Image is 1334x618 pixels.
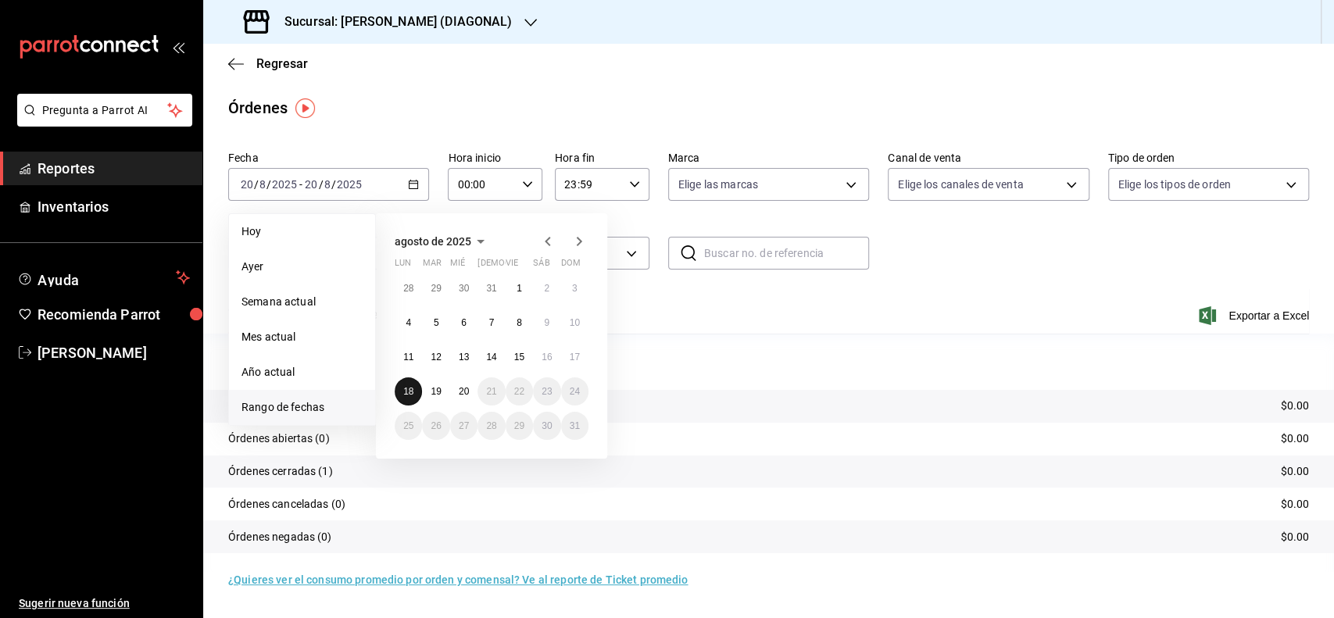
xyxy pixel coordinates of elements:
button: 23 de agosto de 2025 [533,377,560,405]
abbr: 6 de agosto de 2025 [461,317,467,328]
button: 30 de julio de 2025 [450,274,477,302]
span: / [318,178,323,191]
button: Exportar a Excel [1202,306,1309,325]
abbr: 10 de agosto de 2025 [570,317,580,328]
abbr: jueves [477,258,570,274]
button: 2 de agosto de 2025 [533,274,560,302]
abbr: 15 de agosto de 2025 [514,352,524,363]
span: Regresar [256,56,308,71]
span: Recomienda Parrot [38,304,190,325]
button: 20 de agosto de 2025 [450,377,477,405]
button: 1 de agosto de 2025 [506,274,533,302]
span: agosto de 2025 [395,235,471,248]
span: Sugerir nueva función [19,595,190,612]
button: 29 de agosto de 2025 [506,412,533,440]
a: ¿Quieres ver el consumo promedio por orden y comensal? Ve al reporte de Ticket promedio [228,573,688,586]
span: Inventarios [38,196,190,217]
button: 25 de agosto de 2025 [395,412,422,440]
button: 7 de agosto de 2025 [477,309,505,337]
button: 26 de agosto de 2025 [422,412,449,440]
input: ---- [271,178,298,191]
span: Ayuda [38,268,170,287]
button: 31 de julio de 2025 [477,274,505,302]
label: Canal de venta [888,152,1089,163]
button: 18 de agosto de 2025 [395,377,422,405]
p: $0.00 [1280,529,1309,545]
button: 22 de agosto de 2025 [506,377,533,405]
a: Pregunta a Parrot AI [11,113,192,130]
abbr: 7 de agosto de 2025 [489,317,495,328]
button: 12 de agosto de 2025 [422,343,449,371]
span: Elige los tipos de orden [1118,177,1231,192]
abbr: 29 de agosto de 2025 [514,420,524,431]
abbr: 14 de agosto de 2025 [486,352,496,363]
button: 9 de agosto de 2025 [533,309,560,337]
span: [PERSON_NAME] [38,342,190,363]
button: 8 de agosto de 2025 [506,309,533,337]
button: 31 de agosto de 2025 [561,412,588,440]
span: Elige los canales de venta [898,177,1023,192]
button: 21 de agosto de 2025 [477,377,505,405]
span: / [331,178,336,191]
abbr: miércoles [450,258,465,274]
abbr: sábado [533,258,549,274]
button: open_drawer_menu [172,41,184,53]
button: 30 de agosto de 2025 [533,412,560,440]
button: 4 de agosto de 2025 [395,309,422,337]
div: Órdenes [228,96,288,120]
abbr: 4 de agosto de 2025 [406,317,411,328]
input: -- [324,178,331,191]
button: 17 de agosto de 2025 [561,343,588,371]
p: Órdenes cerradas (1) [228,463,333,480]
span: Año actual [241,364,363,380]
abbr: 26 de agosto de 2025 [431,420,441,431]
abbr: domingo [561,258,581,274]
button: Pregunta a Parrot AI [17,94,192,127]
input: -- [259,178,266,191]
abbr: 20 de agosto de 2025 [459,386,469,397]
abbr: 31 de julio de 2025 [486,283,496,294]
p: $0.00 [1280,463,1309,480]
label: Fecha [228,152,429,163]
span: Reportes [38,158,190,179]
button: 29 de julio de 2025 [422,274,449,302]
button: 15 de agosto de 2025 [506,343,533,371]
label: Hora fin [555,152,649,163]
abbr: martes [422,258,441,274]
abbr: 1 de agosto de 2025 [517,283,522,294]
img: Tooltip marker [295,98,315,118]
abbr: 23 de agosto de 2025 [542,386,552,397]
abbr: 5 de agosto de 2025 [434,317,439,328]
abbr: 27 de agosto de 2025 [459,420,469,431]
abbr: 25 de agosto de 2025 [403,420,413,431]
span: Mes actual [241,329,363,345]
span: Hoy [241,223,363,240]
button: 24 de agosto de 2025 [561,377,588,405]
abbr: 22 de agosto de 2025 [514,386,524,397]
button: 11 de agosto de 2025 [395,343,422,371]
button: 13 de agosto de 2025 [450,343,477,371]
abbr: 8 de agosto de 2025 [517,317,522,328]
p: $0.00 [1280,430,1309,447]
input: -- [304,178,318,191]
label: Hora inicio [448,152,542,163]
p: Órdenes negadas (0) [228,529,332,545]
abbr: 9 de agosto de 2025 [544,317,549,328]
abbr: 21 de agosto de 2025 [486,386,496,397]
abbr: 2 de agosto de 2025 [544,283,549,294]
abbr: 16 de agosto de 2025 [542,352,552,363]
abbr: 29 de julio de 2025 [431,283,441,294]
abbr: 17 de agosto de 2025 [570,352,580,363]
span: Rango de fechas [241,399,363,416]
button: Regresar [228,56,308,71]
span: Elige las marcas [678,177,758,192]
span: / [266,178,271,191]
abbr: 30 de agosto de 2025 [542,420,552,431]
h3: Sucursal: [PERSON_NAME] (DIAGONAL) [272,13,512,31]
abbr: 3 de agosto de 2025 [572,283,578,294]
button: 6 de agosto de 2025 [450,309,477,337]
button: 28 de julio de 2025 [395,274,422,302]
abbr: lunes [395,258,411,274]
